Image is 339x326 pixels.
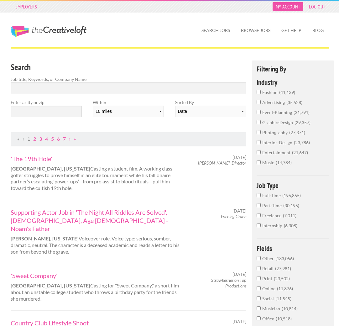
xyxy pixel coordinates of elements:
[283,213,296,218] span: 7,011
[257,150,261,154] input: entertainment21,647
[257,203,261,207] input: Part-Time30,195
[262,203,283,208] span: Part-Time
[232,319,246,324] span: [DATE]
[23,136,24,142] span: Previous Page
[257,223,261,227] input: Internship6,308
[295,120,310,125] span: 29,357
[262,256,275,261] span: Other
[276,160,292,165] span: 14,784
[198,160,246,166] em: [PERSON_NAME], Director
[262,286,277,291] span: Online
[257,100,261,104] input: advertising35,528
[11,61,247,73] h3: Search
[262,140,294,145] span: interior-design
[262,90,279,95] span: fashion
[69,136,70,142] a: Next Page
[257,79,330,86] h4: Industry
[257,90,261,94] input: fashion41,139
[257,130,261,134] input: photography27,371
[282,193,301,198] span: 196,855
[279,90,295,95] span: 41,139
[286,100,302,105] span: 35,528
[257,182,330,189] h4: Job Type
[262,150,292,155] span: entertainment
[262,316,276,321] span: Office
[275,296,291,301] span: 11,545
[45,136,48,142] a: Page 4
[284,223,297,228] span: 6,308
[262,296,275,301] span: Social
[11,271,185,280] a: 'Sweet Company'
[262,193,282,198] span: Full-Time
[5,271,190,302] div: Casting for "Sweet Company," a short film about an unstable college student who throws a birthday...
[257,140,261,144] input: interior-design23,786
[275,266,291,271] span: 27,981
[282,306,298,311] span: 10,814
[5,208,190,255] div: Voiceover role. Voice type: serious, somber, dramatic, neutral. The character is a deceased acade...
[232,271,246,277] span: [DATE]
[11,76,247,82] label: Job title, Keywords, or Company Name
[262,306,282,311] span: Musician
[289,130,305,135] span: 27,371
[262,120,295,125] span: graphic-design
[257,213,261,217] input: Freelance7,011
[262,130,289,135] span: photography
[307,23,329,38] a: Blog
[275,256,294,261] span: 133,056
[5,155,190,192] div: Casting a student film. A working class golfer struggles to prove himself in an elite tournament ...
[175,106,246,117] select: Sort results by
[33,136,36,142] a: Page 2
[262,266,275,271] span: Retail
[294,140,310,145] span: 23,786
[196,23,235,38] a: Search Jobs
[262,223,284,228] span: Internship
[74,136,76,142] a: Last Page, Page 22541
[12,2,40,11] a: Employers
[175,99,246,106] label: Sorted By
[11,82,247,94] input: Search
[232,155,246,160] span: [DATE]
[306,2,328,11] a: Log Out
[211,277,246,288] em: Strawberries on Top Productions
[257,245,330,252] h4: Fields
[11,99,82,106] label: Enter a city or zip
[236,23,275,38] a: Browse Jobs
[262,213,283,218] span: Freelance
[11,208,185,233] a: Supporting Actor Job in 'The Night All Riddles Are Solved', [DEMOGRAPHIC_DATA], Age [DEMOGRAPHIC_...
[292,150,308,155] span: 21,647
[11,235,79,241] strong: [PERSON_NAME], [US_STATE]
[39,136,42,142] a: Page 3
[257,306,261,310] input: Musician10,814
[11,166,90,171] strong: [GEOGRAPHIC_DATA], [US_STATE]
[11,26,86,37] a: The Creative Loft
[262,100,286,105] span: advertising
[257,120,261,124] input: graphic-design29,357
[257,316,261,320] input: Office10,518
[63,136,66,142] a: Page 7
[257,110,261,114] input: event-planning31,791
[232,208,246,214] span: [DATE]
[273,2,303,11] a: My Account
[17,136,19,142] span: First Page
[294,110,310,115] span: 31,791
[276,23,306,38] a: Get Help
[257,266,261,270] input: Retail27,981
[257,276,261,280] input: Print23,502
[57,136,60,142] a: Page 6
[257,286,261,290] input: Online11,876
[262,276,274,281] span: Print
[11,155,185,163] a: 'The 19th Hole'
[283,203,299,208] span: 30,195
[262,110,294,115] span: event-planning
[276,316,292,321] span: 10,518
[51,136,54,142] a: Page 5
[257,160,261,164] input: music14,784
[11,282,90,288] strong: [GEOGRAPHIC_DATA], [US_STATE]
[277,286,293,291] span: 11,876
[257,296,261,300] input: Social11,545
[257,65,330,72] h4: Filtering By
[27,136,30,142] a: Page 1
[93,99,164,106] label: Within
[257,193,261,197] input: Full-Time196,855
[274,276,290,281] span: 23,502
